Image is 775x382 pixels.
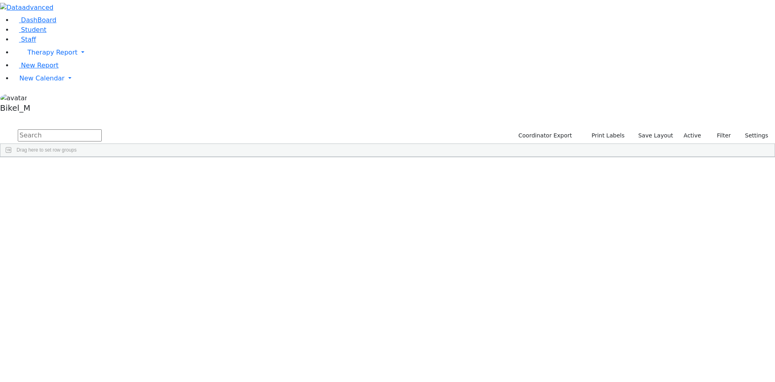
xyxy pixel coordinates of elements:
span: New Report [21,61,59,69]
input: Search [18,129,102,141]
span: New Calendar [19,74,65,82]
span: DashBoard [21,16,57,24]
a: Student [13,26,46,34]
span: Drag here to set row groups [17,147,77,153]
span: Therapy Report [27,49,77,56]
button: Settings [735,129,772,142]
label: Active [680,129,705,142]
button: Print Labels [582,129,628,142]
button: Coordinator Export [513,129,576,142]
span: Staff [21,36,36,43]
a: New Report [13,61,59,69]
a: New Calendar [13,70,775,87]
a: DashBoard [13,16,57,24]
span: Student [21,26,46,34]
a: Staff [13,36,36,43]
button: Save Layout [635,129,677,142]
button: Filter [706,129,735,142]
a: Therapy Report [13,44,775,61]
